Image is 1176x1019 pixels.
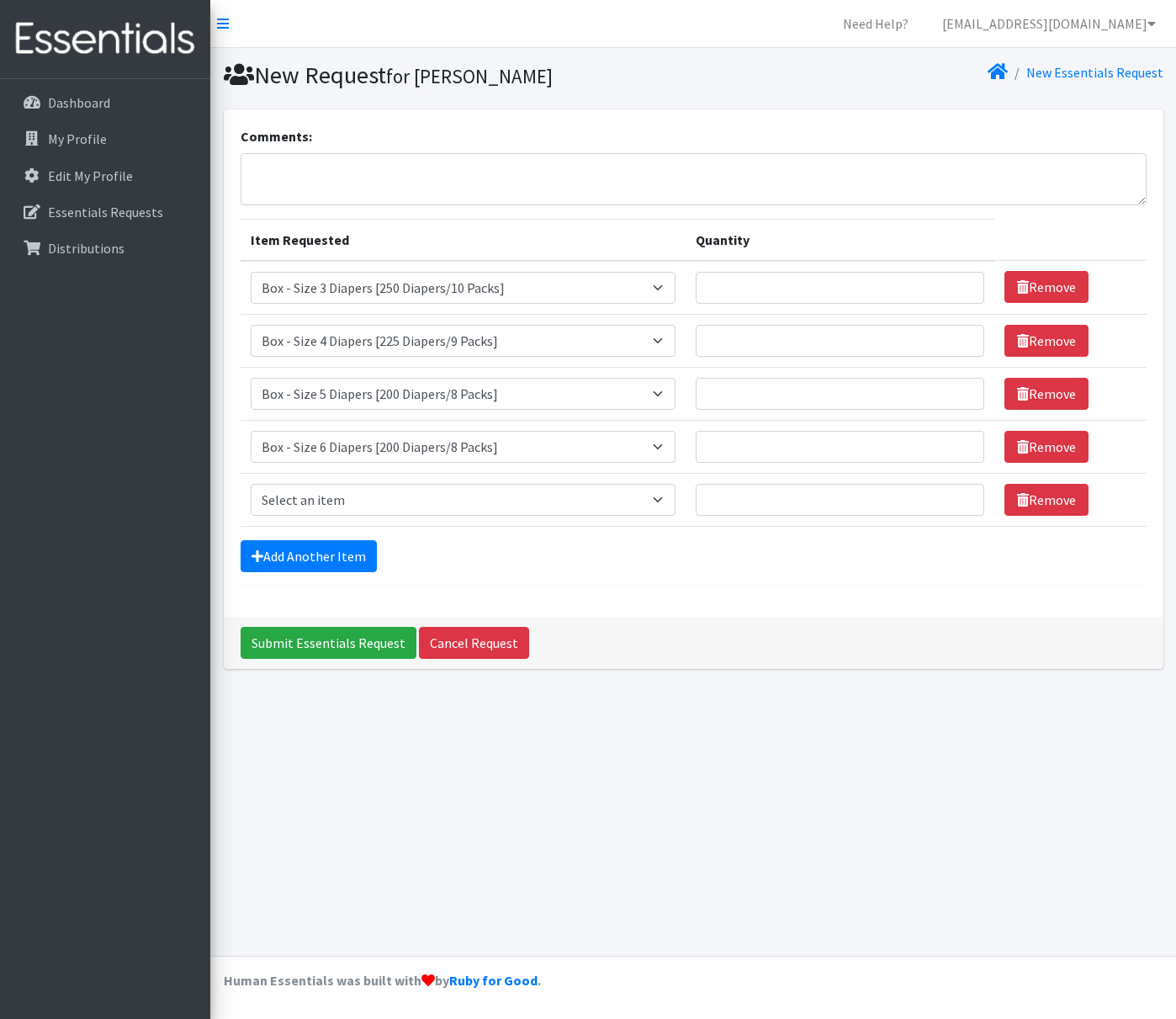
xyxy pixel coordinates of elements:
a: Remove [1004,431,1089,463]
a: Distributions [7,231,204,265]
small: for [PERSON_NAME] [386,64,553,88]
a: Add Another Item [241,540,377,572]
p: Essentials Requests [48,204,163,220]
a: Remove [1004,378,1089,410]
a: Cancel Request [419,627,529,659]
th: Quantity [686,219,993,261]
a: New Essentials Request [1026,64,1163,81]
a: My Profile [7,122,204,156]
p: Distributions [48,240,124,257]
a: Dashboard [7,86,204,119]
a: [EMAIL_ADDRESS][DOMAIN_NAME] [929,7,1169,40]
a: Essentials Requests [7,195,204,229]
strong: Human Essentials was built with by . [224,972,541,989]
a: Ruby for Good [449,972,538,989]
p: Dashboard [48,94,110,111]
a: Remove [1004,325,1089,357]
a: Need Help? [829,7,922,40]
p: Edit My Profile [48,167,133,184]
img: HumanEssentials [7,11,204,67]
th: Item Requested [241,219,686,261]
a: Remove [1004,484,1089,516]
p: My Profile [48,130,107,147]
h1: New Request [224,61,687,90]
a: Edit My Profile [7,159,204,193]
label: Comments: [241,126,312,146]
a: Remove [1004,271,1089,303]
input: Submit Essentials Request [241,627,416,659]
